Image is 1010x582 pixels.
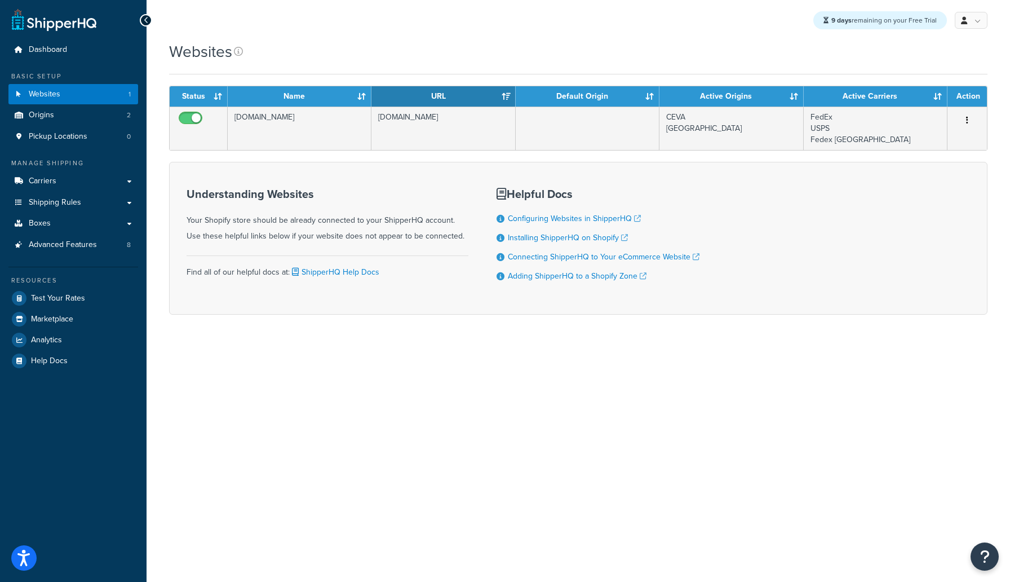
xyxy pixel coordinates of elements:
[659,107,803,150] td: CEVA [GEOGRAPHIC_DATA]
[187,188,468,200] h3: Understanding Websites
[8,213,138,234] a: Boxes
[8,235,138,255] a: Advanced Features 8
[8,126,138,147] li: Pickup Locations
[659,86,803,107] th: Active Origins: activate to sort column ascending
[31,315,73,324] span: Marketplace
[29,240,97,250] span: Advanced Features
[31,336,62,345] span: Analytics
[8,126,138,147] a: Pickup Locations 0
[129,90,131,99] span: 1
[8,72,138,81] div: Basic Setup
[516,86,659,107] th: Default Origin: activate to sort column ascending
[170,86,228,107] th: Status: activate to sort column ascending
[8,84,138,105] a: Websites 1
[187,188,468,244] div: Your Shopify store should be already connected to your ShipperHQ account. Use these helpful links...
[508,213,641,224] a: Configuring Websites in ShipperHQ
[127,132,131,142] span: 0
[947,86,987,107] th: Action
[8,39,138,60] a: Dashboard
[127,111,131,120] span: 2
[29,132,87,142] span: Pickup Locations
[29,219,51,228] span: Boxes
[8,105,138,126] li: Origins
[8,84,138,105] li: Websites
[29,198,81,208] span: Shipping Rules
[31,294,85,303] span: Test Your Rates
[29,111,54,120] span: Origins
[169,41,232,63] h1: Websites
[228,86,371,107] th: Name: activate to sort column ascending
[497,188,699,200] h3: Helpful Docs
[228,107,371,150] td: [DOMAIN_NAME]
[371,86,515,107] th: URL: activate to sort column ascending
[29,45,67,55] span: Dashboard
[8,192,138,213] a: Shipping Rules
[831,15,852,25] strong: 9 days
[29,90,60,99] span: Websites
[8,171,138,192] a: Carriers
[508,232,628,244] a: Installing ShipperHQ on Shopify
[12,8,96,31] a: ShipperHQ Home
[187,255,468,280] div: Find all of our helpful docs at:
[8,351,138,371] a: Help Docs
[371,107,515,150] td: [DOMAIN_NAME]
[8,330,138,350] a: Analytics
[8,158,138,168] div: Manage Shipping
[31,356,68,366] span: Help Docs
[8,105,138,126] a: Origins 2
[508,251,699,263] a: Connecting ShipperHQ to Your eCommerce Website
[804,107,947,150] td: FedEx USPS Fedex [GEOGRAPHIC_DATA]
[8,309,138,329] a: Marketplace
[290,266,379,278] a: ShipperHQ Help Docs
[29,177,56,186] span: Carriers
[8,288,138,308] a: Test Your Rates
[8,235,138,255] li: Advanced Features
[804,86,947,107] th: Active Carriers: activate to sort column ascending
[8,276,138,285] div: Resources
[508,270,646,282] a: Adding ShipperHQ to a Shopify Zone
[813,11,947,29] div: remaining on your Free Trial
[127,240,131,250] span: 8
[971,543,999,571] button: Open Resource Center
